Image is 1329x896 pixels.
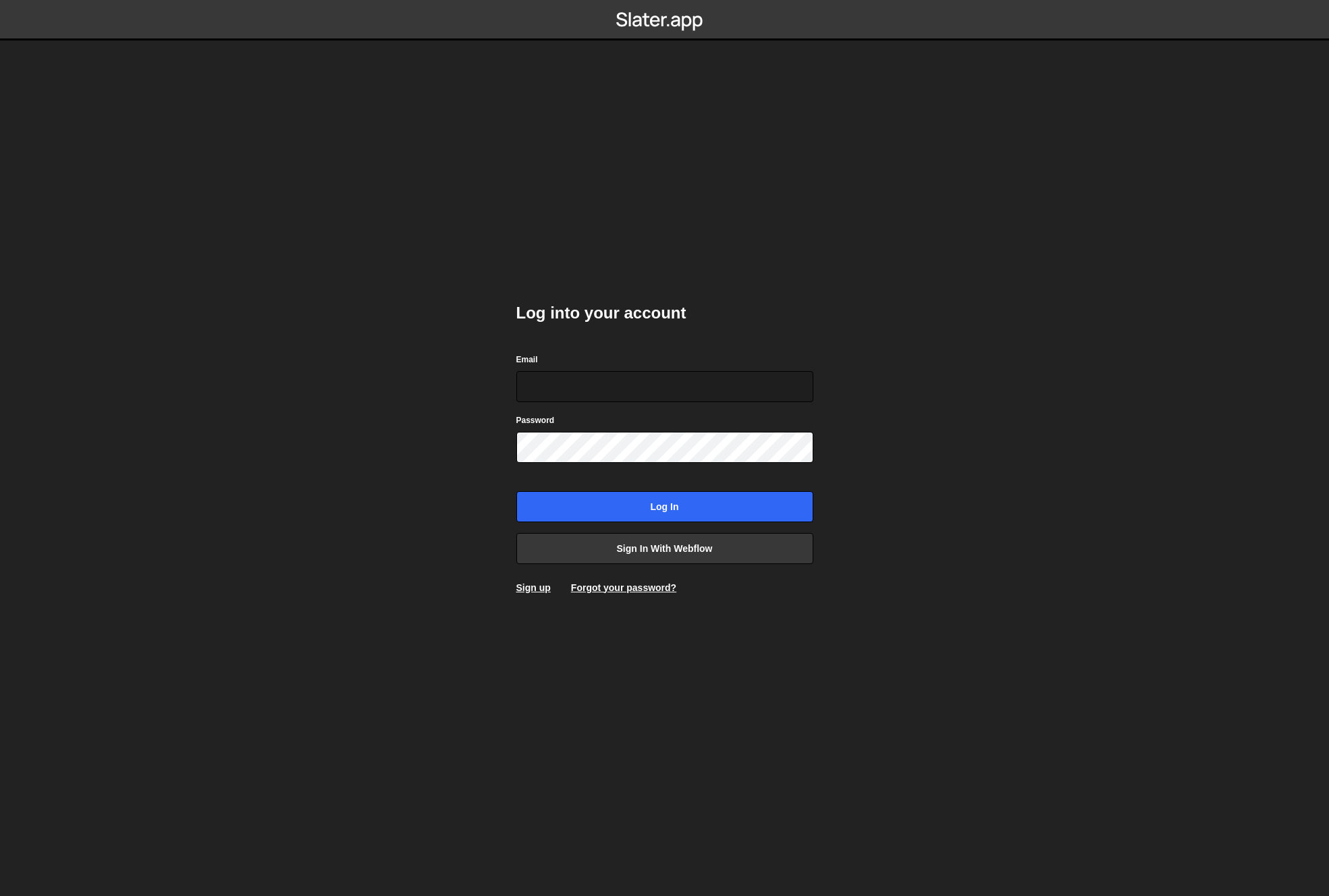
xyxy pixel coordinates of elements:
a: Sign in with Webflow [516,533,813,564]
h2: Log into your account [516,302,813,324]
a: Forgot your password? [571,582,676,593]
label: Password [516,414,555,427]
input: Log in [516,491,813,522]
a: Sign up [516,582,551,593]
label: Email [516,353,538,366]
